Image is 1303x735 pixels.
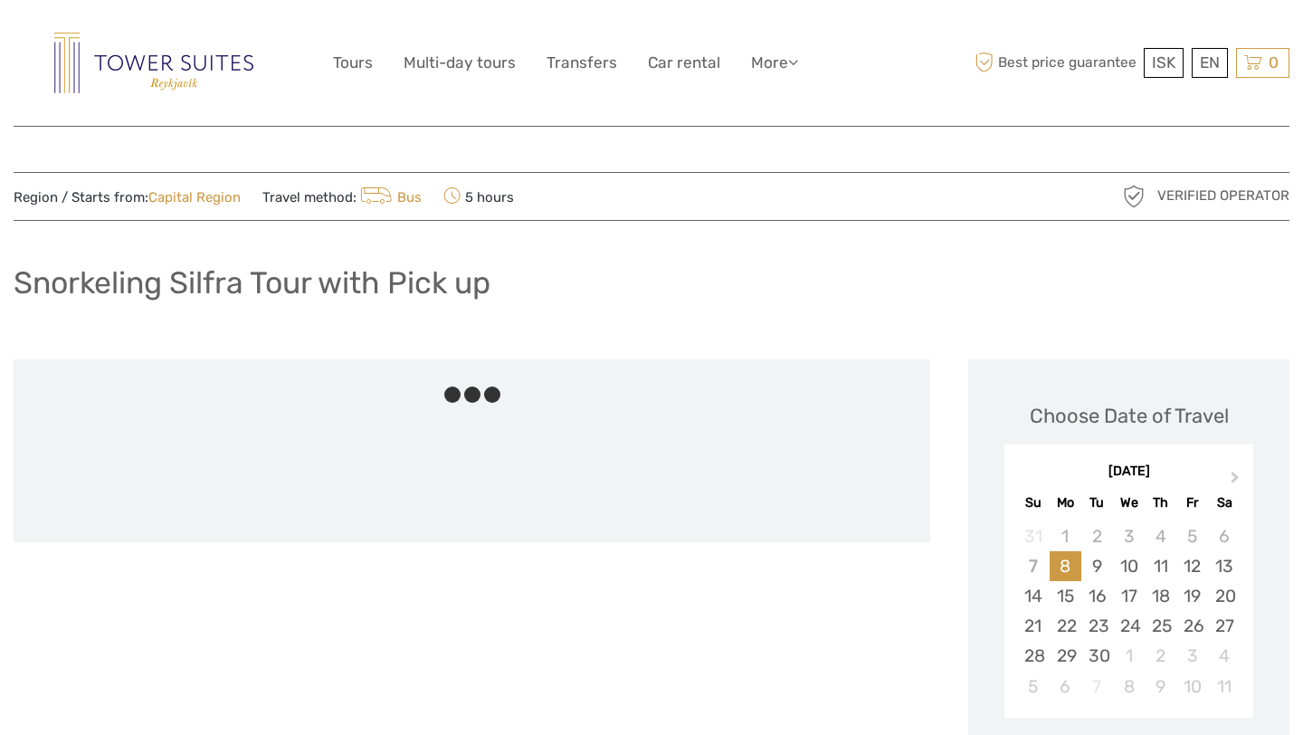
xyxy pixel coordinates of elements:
div: Choose Sunday, September 21st, 2025 [1017,611,1049,641]
img: verified_operator_grey_128.png [1119,182,1148,211]
div: Choose Sunday, September 28th, 2025 [1017,641,1049,671]
div: Choose Thursday, September 25th, 2025 [1145,611,1176,641]
div: Choose Friday, October 3rd, 2025 [1176,641,1208,671]
div: Tu [1081,491,1113,515]
div: Choose Date of Travel [1030,402,1229,430]
div: month 2025-09 [1010,521,1247,702]
span: Best price guarantee [971,48,1140,78]
div: Not available Thursday, September 4th, 2025 [1145,521,1176,551]
div: Choose Monday, September 8th, 2025 [1050,551,1081,581]
a: Bus [357,189,422,205]
span: 5 hours [443,184,514,209]
div: Choose Wednesday, September 24th, 2025 [1113,611,1145,641]
a: Multi-day tours [404,50,516,76]
a: Transfers [547,50,617,76]
div: Choose Wednesday, September 17th, 2025 [1113,581,1145,611]
div: Not available Tuesday, October 7th, 2025 [1081,672,1113,702]
div: Not available Tuesday, September 2nd, 2025 [1081,521,1113,551]
div: Sa [1208,491,1240,515]
div: Choose Monday, September 22nd, 2025 [1050,611,1081,641]
span: 0 [1266,53,1281,72]
div: Choose Monday, October 6th, 2025 [1050,672,1081,702]
div: Choose Thursday, October 2nd, 2025 [1145,641,1176,671]
span: Travel method: [262,184,422,209]
div: Choose Saturday, October 4th, 2025 [1208,641,1240,671]
div: Choose Thursday, October 9th, 2025 [1145,672,1176,702]
div: [DATE] [1004,463,1253,482]
div: Choose Tuesday, September 23rd, 2025 [1081,611,1113,641]
div: Not available Saturday, September 6th, 2025 [1208,521,1240,551]
a: Car rental [648,50,720,76]
h1: Snorkeling Silfra Tour with Pick up [14,264,490,301]
div: Not available Sunday, September 7th, 2025 [1017,551,1049,581]
div: Choose Saturday, September 27th, 2025 [1208,611,1240,641]
div: Not available Friday, September 5th, 2025 [1176,521,1208,551]
span: Region / Starts from: [14,188,241,207]
div: EN [1192,48,1228,78]
div: Choose Wednesday, October 8th, 2025 [1113,672,1145,702]
div: Choose Saturday, October 11th, 2025 [1208,672,1240,702]
div: Choose Friday, October 10th, 2025 [1176,672,1208,702]
div: Mo [1050,491,1081,515]
div: Choose Monday, September 15th, 2025 [1050,581,1081,611]
div: Not available Monday, September 1st, 2025 [1050,521,1081,551]
a: More [751,50,798,76]
div: Choose Friday, September 19th, 2025 [1176,581,1208,611]
img: Reykjavik Residence [54,33,253,93]
div: Th [1145,491,1176,515]
div: Choose Wednesday, September 10th, 2025 [1113,551,1145,581]
a: Tours [333,50,373,76]
div: Choose Wednesday, October 1st, 2025 [1113,641,1145,671]
div: Not available Wednesday, September 3rd, 2025 [1113,521,1145,551]
button: Next Month [1222,467,1251,496]
div: Choose Tuesday, September 16th, 2025 [1081,581,1113,611]
div: Choose Saturday, September 20th, 2025 [1208,581,1240,611]
div: Choose Monday, September 29th, 2025 [1050,641,1081,671]
div: Choose Friday, September 12th, 2025 [1176,551,1208,581]
div: Choose Tuesday, September 9th, 2025 [1081,551,1113,581]
div: Choose Sunday, October 5th, 2025 [1017,672,1049,702]
div: Choose Tuesday, September 30th, 2025 [1081,641,1113,671]
div: Su [1017,491,1049,515]
div: Choose Saturday, September 13th, 2025 [1208,551,1240,581]
div: Not available Sunday, August 31st, 2025 [1017,521,1049,551]
div: Choose Thursday, September 11th, 2025 [1145,551,1176,581]
a: Capital Region [148,189,241,205]
div: Choose Sunday, September 14th, 2025 [1017,581,1049,611]
div: Fr [1176,491,1208,515]
div: We [1113,491,1145,515]
span: Verified Operator [1157,186,1289,205]
span: ISK [1152,53,1175,72]
div: Choose Thursday, September 18th, 2025 [1145,581,1176,611]
div: Choose Friday, September 26th, 2025 [1176,611,1208,641]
